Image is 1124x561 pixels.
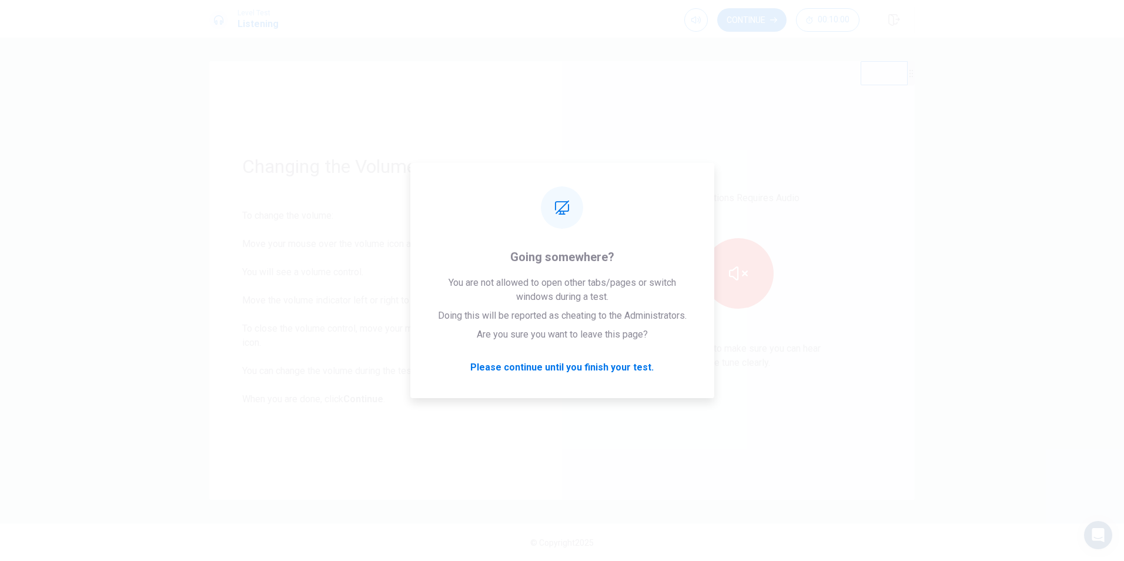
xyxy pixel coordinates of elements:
[242,209,529,406] div: To change the volume: Move your mouse over the volume icon at the top of the screen. You will see...
[657,342,821,370] p: Click the icon to make sure you can hear the tune clearly.
[237,17,279,31] h1: Listening
[242,155,529,178] h1: Changing the Volume
[343,393,383,405] b: Continue
[678,191,799,205] p: This Sections Requires Audio
[818,15,849,25] span: 00:10:00
[1084,521,1112,549] div: Open Intercom Messenger
[717,8,787,32] button: Continue
[796,8,859,32] button: 00:10:00
[237,9,279,17] span: Level Test
[530,538,594,547] span: © Copyright 2025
